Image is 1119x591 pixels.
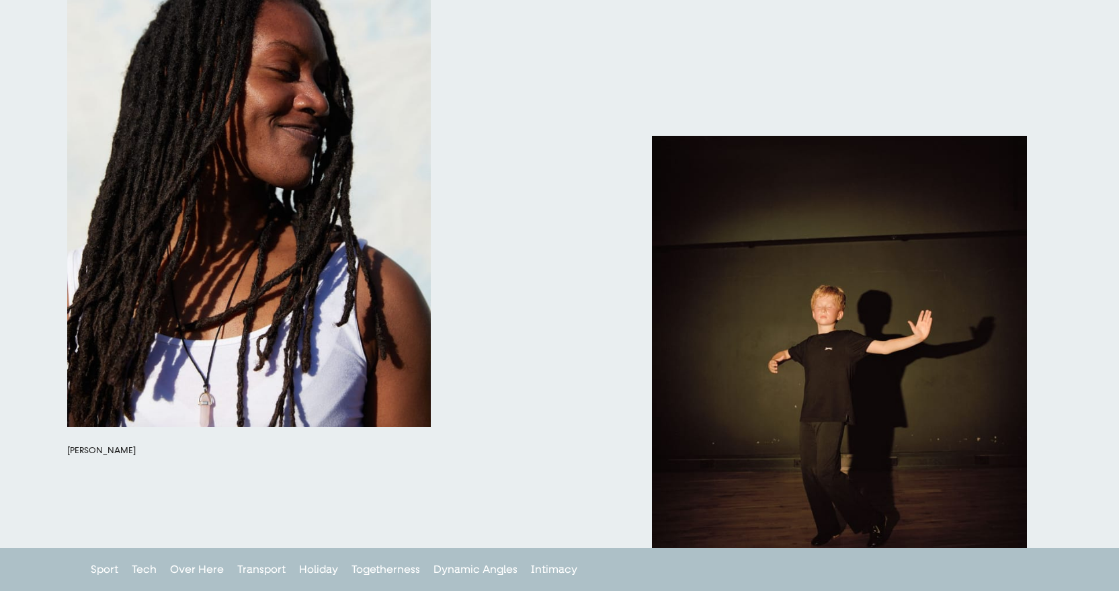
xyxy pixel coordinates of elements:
[132,563,157,576] a: Tech
[91,563,118,576] a: Sport
[237,563,286,576] a: Transport
[170,563,224,576] a: Over Here
[531,563,577,576] a: Intimacy
[351,563,420,576] a: Togetherness
[299,563,338,576] a: Holiday
[433,563,517,576] a: Dynamic Angles
[67,445,431,456] h3: [PERSON_NAME]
